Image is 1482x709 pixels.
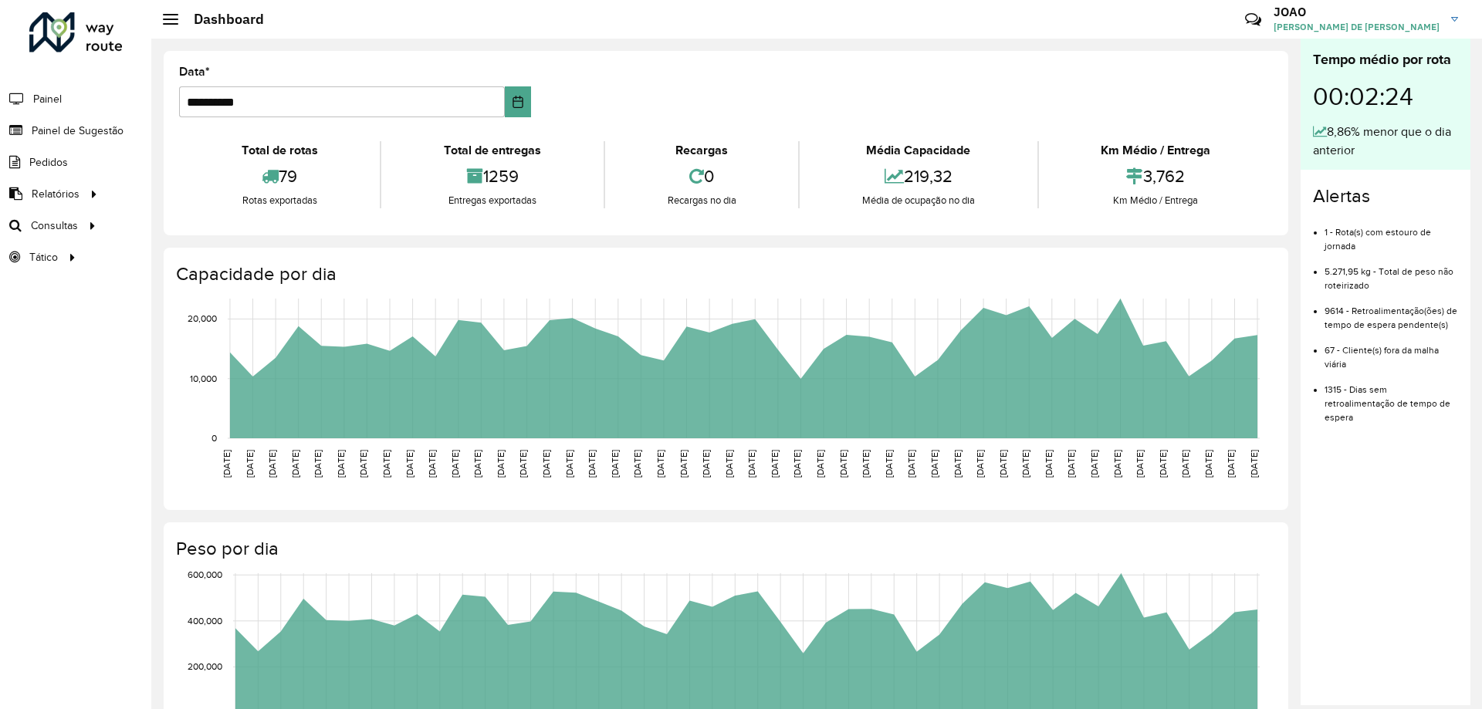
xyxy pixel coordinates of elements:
label: Data [179,62,210,81]
text: 10,000 [190,373,217,383]
text: [DATE] [975,450,985,478]
text: [DATE] [1203,450,1213,478]
text: 200,000 [188,662,222,672]
text: [DATE] [998,450,1008,478]
text: [DATE] [678,450,689,478]
text: [DATE] [838,450,848,478]
text: [DATE] [518,450,528,478]
div: 3,762 [1043,160,1269,193]
text: [DATE] [724,450,734,478]
text: 600,000 [188,569,222,579]
span: Pedidos [29,154,68,170]
div: Total de rotas [183,141,376,160]
div: Média de ocupação no dia [804,193,1033,208]
div: 00:02:24 [1313,70,1458,123]
text: [DATE] [381,450,391,478]
text: [DATE] [861,450,871,478]
text: [DATE] [427,450,437,478]
text: [DATE] [1158,450,1168,478]
text: [DATE] [450,450,460,478]
text: [DATE] [701,450,711,478]
text: 20,000 [188,314,217,324]
text: [DATE] [1066,450,1076,478]
text: [DATE] [1044,450,1054,478]
div: Média Capacidade [804,141,1033,160]
div: 79 [183,160,376,193]
text: [DATE] [564,450,574,478]
span: Consultas [31,218,78,234]
li: 9614 - Retroalimentação(ões) de tempo de espera pendente(s) [1325,292,1458,332]
text: [DATE] [290,450,300,478]
text: [DATE] [472,450,482,478]
div: Km Médio / Entrega [1043,193,1269,208]
h2: Dashboard [178,11,264,28]
text: [DATE] [587,450,597,478]
button: Choose Date [505,86,532,117]
text: 400,000 [188,616,222,626]
li: 1 - Rota(s) com estouro de jornada [1325,214,1458,253]
text: [DATE] [632,450,642,478]
text: [DATE] [1249,450,1259,478]
text: [DATE] [1135,450,1145,478]
span: [PERSON_NAME] DE [PERSON_NAME] [1274,20,1440,34]
text: [DATE] [541,450,551,478]
div: Recargas no dia [609,193,794,208]
h4: Capacidade por dia [176,263,1273,285]
li: 5.271,95 kg - Total de peso não roteirizado [1325,253,1458,292]
text: [DATE] [496,450,506,478]
text: [DATE] [884,450,894,478]
text: [DATE] [952,450,963,478]
text: [DATE] [906,450,916,478]
text: [DATE] [1180,450,1190,478]
div: 0 [609,160,794,193]
div: Rotas exportadas [183,193,376,208]
text: [DATE] [929,450,939,478]
text: [DATE] [1226,450,1236,478]
text: [DATE] [1089,450,1099,478]
span: Relatórios [32,186,80,202]
text: [DATE] [404,450,414,478]
text: [DATE] [313,450,323,478]
text: [DATE] [222,450,232,478]
text: [DATE] [792,450,802,478]
text: 0 [211,433,217,443]
div: Tempo médio por rota [1313,49,1458,70]
div: Total de entregas [385,141,599,160]
text: [DATE] [267,450,277,478]
span: Painel de Sugestão [32,123,123,139]
div: 8,86% menor que o dia anterior [1313,123,1458,160]
a: Contato Rápido [1237,3,1270,36]
li: 1315 - Dias sem retroalimentação de tempo de espera [1325,371,1458,424]
div: Km Médio / Entrega [1043,141,1269,160]
text: [DATE] [655,450,665,478]
h4: Peso por dia [176,538,1273,560]
h4: Alertas [1313,185,1458,208]
text: [DATE] [610,450,620,478]
text: [DATE] [1112,450,1122,478]
text: [DATE] [358,450,368,478]
div: Recargas [609,141,794,160]
div: 219,32 [804,160,1033,193]
span: Tático [29,249,58,265]
div: 1259 [385,160,599,193]
text: [DATE] [746,450,756,478]
li: 67 - Cliente(s) fora da malha viária [1325,332,1458,371]
text: [DATE] [336,450,346,478]
text: [DATE] [770,450,780,478]
div: Entregas exportadas [385,193,599,208]
text: [DATE] [1020,450,1030,478]
text: [DATE] [245,450,255,478]
h3: JOAO [1274,5,1440,19]
text: [DATE] [815,450,825,478]
span: Painel [33,91,62,107]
